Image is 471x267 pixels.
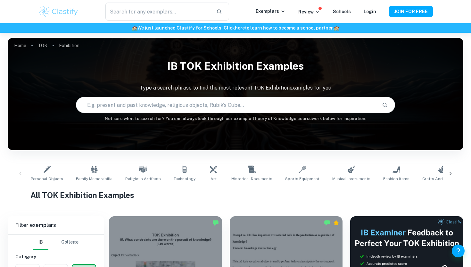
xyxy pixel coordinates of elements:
[105,3,211,21] input: Search for any exemplars...
[38,41,47,50] a: TOK
[1,24,470,31] h6: We just launched Clastify for Schools. Click to learn how to become a school partner.
[333,9,351,14] a: Schools
[379,99,390,110] button: Search
[235,25,245,30] a: here
[285,176,319,182] span: Sports Equipment
[33,235,48,250] button: IB
[452,245,465,257] button: Help and Feedback
[33,235,78,250] div: Filter type choice
[30,189,441,201] h1: All TOK Exhibition Examples
[422,176,460,182] span: Crafts and Hobbies
[333,220,339,226] div: Premium
[8,84,463,92] p: Type a search phrase to find the most relevant TOK Exhibition examples for you
[212,220,219,226] img: Marked
[256,8,285,15] p: Exemplars
[364,9,376,14] a: Login
[8,116,463,122] h6: Not sure what to search for? You can always look through our example Theory of Knowledge coursewo...
[324,220,330,226] img: Marked
[76,96,376,114] input: E.g. present and past knowledge, religious objects, Rubik's Cube...
[59,42,79,49] p: Exhibition
[38,5,79,18] img: Clastify logo
[8,216,104,234] h6: Filter exemplars
[132,25,137,30] span: 🏫
[61,235,78,250] button: College
[298,8,320,15] p: Review
[125,176,161,182] span: Religious Artifacts
[334,25,339,30] span: 🏫
[15,253,96,260] h6: Category
[8,56,463,76] h1: IB TOK Exhibition examples
[383,176,409,182] span: Fashion Items
[14,41,26,50] a: Home
[174,176,195,182] span: Technology
[231,176,272,182] span: Historical Documents
[332,176,370,182] span: Musical Instruments
[211,176,217,182] span: Art
[31,176,63,182] span: Personal Objects
[76,176,112,182] span: Family Memorabilia
[389,6,433,17] button: JOIN FOR FREE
